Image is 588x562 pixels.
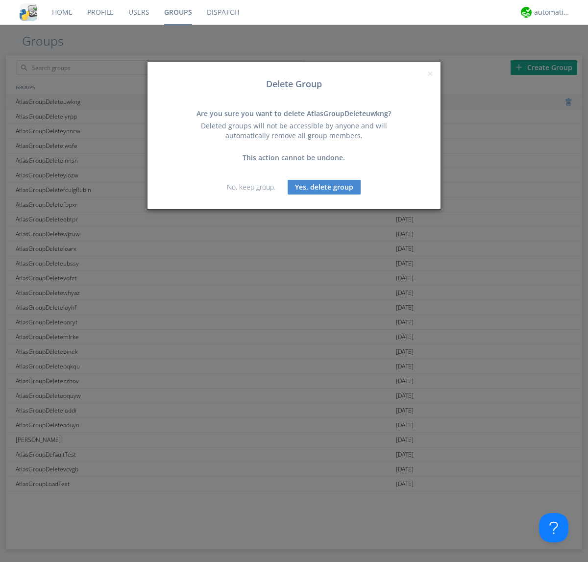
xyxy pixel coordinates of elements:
span: × [427,67,433,80]
div: This action cannot be undone. [189,153,399,163]
h3: Delete Group [155,79,433,89]
div: automation+atlas [534,7,571,17]
img: d2d01cd9b4174d08988066c6d424eccd [521,7,532,18]
button: Yes, delete group [288,180,361,195]
img: cddb5a64eb264b2086981ab96f4c1ba7 [20,3,37,21]
a: No, keep group. [227,182,275,192]
div: Are you sure you want to delete AtlasGroupDeleteuwkng? [189,109,399,119]
div: Deleted groups will not be accessible by anyone and will automatically remove all group members. [189,121,399,141]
